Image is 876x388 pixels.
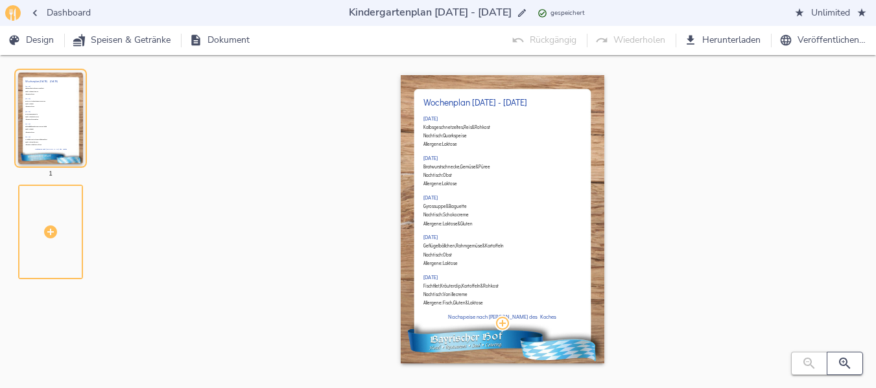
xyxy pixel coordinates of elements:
span: & [472,125,475,130]
div: [DATE]Fischfilet,Kräuterdip,Kartoffeln&RohkostNachtisch:VanillecremeAllergene:Fisch,Gluten&Laktose [423,269,582,309]
input: … [346,4,514,21]
span: Fisch, [443,301,453,305]
span: Quarkspeise [443,133,467,138]
span: & [480,284,483,288]
span: & [446,204,449,209]
h3: [DATE] [423,194,438,200]
div: Nachspeise nach [PERSON_NAME] des Koches [423,310,582,323]
button: Veröffentlichen… [777,29,871,52]
span: Nachtisch: [423,133,443,138]
span: Obst [443,173,452,177]
span: & [466,301,468,305]
span: & [482,244,485,248]
h2: Wochenplan [DATE] - [DATE] [423,97,582,107]
span: Laktose [468,301,483,305]
span: Allergene: [423,142,442,146]
span: Nachtisch: [423,173,443,177]
h3: [DATE] [423,155,438,161]
span: Laktose [443,222,458,226]
span: Rohkost [483,284,499,288]
span: Dokument [192,32,250,49]
span: Nachtisch: [423,292,443,297]
span: Laktose [442,181,457,186]
span: Gluten [460,222,473,226]
button: Modul hinzufügen [495,315,510,331]
button: Dashboard [26,1,96,25]
div: Wochenplan [DATE] - [DATE] [423,94,582,111]
svg: Seite hinzufügen [43,224,58,240]
span: Dashboard [31,5,91,21]
span: Vanillecreme [443,292,468,297]
span: Allergene: [423,261,442,266]
div: [DATE]Gyrossuppe&BaguetteNachtisch:SchokocremeAllergene:Laktose&Gluten [423,190,582,230]
h3: Nachspeise nach [PERSON_NAME] des Koches [423,314,582,319]
span: Bratwurstschnecke, [423,165,460,169]
span: Rohkost [475,125,490,130]
span: Gyrossuppe [423,204,446,209]
span: Geflügelbällchen, [423,244,456,248]
h3: [DATE] [423,115,438,121]
span: Fischfilet, [423,284,440,288]
h3: [DATE] [423,274,438,280]
span: Kalbsgeschnetzeltes, [423,125,464,130]
span: Kartoffeln [462,284,480,288]
button: Design [5,29,59,52]
span: Gluten [453,301,466,305]
span: Rahmgemüse [456,244,482,248]
span: Schokocreme [443,212,469,217]
span: Design [10,32,54,49]
span: Speisen & Getränke [75,32,171,49]
span: Baguette [449,204,467,209]
span: Laktose [443,261,458,266]
span: Laktose [442,142,457,146]
span: Nachtisch: [423,253,443,257]
span: Gemüse [460,165,476,169]
span: gespeichert [550,8,585,19]
span: Unlimited [796,5,866,21]
svg: Zuletzt gespeichert: 31.08.2025 19:18 Uhr [538,8,547,18]
h3: [DATE] [423,234,438,240]
span: Veröffentlichen… [782,32,866,49]
span: Allergene: [423,301,442,305]
span: & [458,222,460,226]
div: Wochenplan [DATE] - [DATE][DATE]Kalbsgeschnetzeltes,Reis&RohkostNachtisch:QuarkspeiseAllergene:La... [18,62,129,174]
button: Speisen & Getränke [70,29,176,52]
button: Unlimited [790,1,871,25]
span: Kräuterdip, [440,284,462,288]
span: Püree [479,165,490,169]
span: Reis [464,125,472,130]
div: [DATE]Kalbsgeschnetzeltes,Reis&RohkostNachtisch:QuarkspeiseAllergene:Laktose [423,111,582,151]
button: Dokument [187,29,255,52]
span: Kartoffeln [485,244,504,248]
span: Herunterladen [687,32,761,49]
div: [DATE]Bratwurstschnecke,Gemüse&PüreeNachtisch:ObstAllergene:Laktose [423,151,582,190]
span: & [476,165,479,169]
button: Herunterladen [681,29,766,52]
div: [DATE]Geflügelbällchen,Rahmgemüse&KartoffelnNachtisch:ObstAllergene:Laktose [423,230,582,269]
span: Obst [443,253,452,257]
span: Nachtisch: [423,212,443,217]
span: Allergene: [423,222,442,226]
span: Allergene: [423,181,442,186]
